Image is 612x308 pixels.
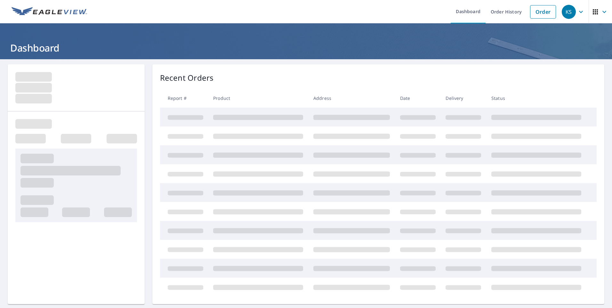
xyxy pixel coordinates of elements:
h1: Dashboard [8,41,604,54]
th: Report # [160,89,208,108]
p: Recent Orders [160,72,214,84]
img: EV Logo [12,7,87,17]
div: KS [562,5,576,19]
th: Address [308,89,395,108]
a: Order [530,5,556,19]
th: Product [208,89,308,108]
th: Delivery [440,89,486,108]
th: Status [486,89,586,108]
th: Date [395,89,441,108]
